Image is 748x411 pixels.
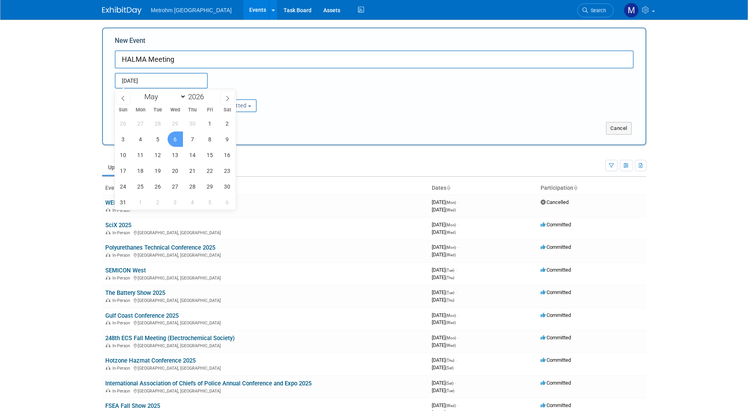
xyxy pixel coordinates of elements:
[457,335,458,341] span: -
[116,131,131,147] span: May 3, 2026
[106,253,110,257] img: In-Person Event
[446,253,456,257] span: (Wed)
[115,50,634,68] input: Name of Trade Show / Conference
[541,357,571,363] span: Committed
[541,244,571,250] span: Committed
[112,343,132,348] span: In-Person
[105,199,142,206] a: WEFTEC 2025
[202,131,218,147] span: May 8, 2026
[115,73,208,89] input: Start Date - End Date
[105,387,425,394] div: [GEOGRAPHIC_DATA], [GEOGRAPHIC_DATA]
[168,147,183,163] span: May 13, 2026
[220,179,235,194] span: May 30, 2026
[132,107,149,113] span: Mon
[133,131,148,147] span: May 4, 2026
[102,181,429,195] th: Event
[457,244,458,250] span: -
[432,207,456,213] span: [DATE]
[112,320,132,326] span: In-Person
[105,229,425,235] div: [GEOGRAPHIC_DATA], [GEOGRAPHIC_DATA]
[432,380,456,386] span: [DATE]
[112,366,132,371] span: In-Person
[133,194,148,210] span: June 1, 2026
[133,163,148,178] span: May 18, 2026
[446,389,454,393] span: (Tue)
[105,312,179,319] a: Gulf Coast Conference 2025
[105,319,425,326] div: [GEOGRAPHIC_DATA], [GEOGRAPHIC_DATA]
[541,289,571,295] span: Committed
[105,335,235,342] a: 248th ECS Fall Meeting (Electrochemical Society)
[432,365,453,370] span: [DATE]
[457,312,458,318] span: -
[105,252,425,258] div: [GEOGRAPHIC_DATA], [GEOGRAPHIC_DATA]
[116,116,131,131] span: April 26, 2026
[105,342,425,348] div: [GEOGRAPHIC_DATA], [GEOGRAPHIC_DATA]
[105,267,146,274] a: SEMICON West
[105,365,425,371] div: [GEOGRAPHIC_DATA], [GEOGRAPHIC_DATA]
[220,116,235,131] span: May 2, 2026
[537,181,646,195] th: Participation
[112,208,132,213] span: In-Person
[185,179,200,194] span: May 28, 2026
[186,92,210,101] input: Year
[185,116,200,131] span: April 30, 2026
[166,107,184,113] span: Wed
[624,3,639,18] img: Michelle Simoes
[106,298,110,302] img: In-Person Event
[185,194,200,210] span: June 4, 2026
[218,107,236,113] span: Sat
[432,312,458,318] span: [DATE]
[457,199,458,205] span: -
[202,147,218,163] span: May 15, 2026
[106,276,110,280] img: In-Person Event
[446,320,456,325] span: (Wed)
[446,366,453,370] span: (Sat)
[106,208,110,212] img: In-Person Event
[446,268,454,272] span: (Tue)
[150,163,166,178] span: May 19, 2026
[446,230,456,235] span: (Wed)
[446,245,456,250] span: (Mon)
[432,252,456,257] span: [DATE]
[455,289,457,295] span: -
[116,179,131,194] span: May 24, 2026
[106,343,110,347] img: In-Person Event
[541,312,571,318] span: Committed
[168,116,183,131] span: April 29, 2026
[102,7,142,15] img: ExhibitDay
[429,181,537,195] th: Dates
[150,116,166,131] span: April 28, 2026
[432,267,457,273] span: [DATE]
[446,336,456,340] span: (Mon)
[446,343,456,348] span: (Wed)
[202,163,218,178] span: May 22, 2026
[105,380,312,387] a: International Association of Chiefs of Police Annual Conference and Expo 2025
[446,276,454,280] span: (Thu)
[203,89,280,99] div: Participation:
[202,116,218,131] span: May 1, 2026
[432,274,454,280] span: [DATE]
[105,274,425,281] div: [GEOGRAPHIC_DATA], [GEOGRAPHIC_DATA]
[432,402,458,408] span: [DATE]
[149,107,166,113] span: Tue
[105,357,196,364] a: Hotzone Hazmat Conference 2025
[202,179,218,194] span: May 29, 2026
[541,267,571,273] span: Committed
[446,200,456,205] span: (Mon)
[432,342,456,348] span: [DATE]
[455,267,457,273] span: -
[432,222,458,228] span: [DATE]
[220,131,235,147] span: May 9, 2026
[541,199,569,205] span: Cancelled
[220,147,235,163] span: May 16, 2026
[150,179,166,194] span: May 26, 2026
[432,199,458,205] span: [DATE]
[105,244,215,251] a: Polyurethanes Technical Conference 2025
[220,163,235,178] span: May 23, 2026
[432,387,454,393] span: [DATE]
[112,298,132,303] span: In-Person
[541,335,571,341] span: Committed
[185,147,200,163] span: May 14, 2026
[115,89,191,99] div: Attendance / Format:
[116,163,131,178] span: May 17, 2026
